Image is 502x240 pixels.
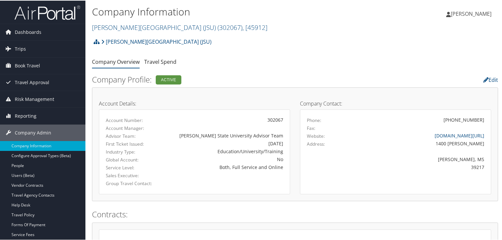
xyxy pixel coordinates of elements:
label: Website: [307,132,325,139]
label: Industry Type: [106,148,158,155]
label: First Ticket Issued: [106,140,158,147]
a: Company Overview [92,58,140,65]
label: Service Level: [106,164,158,170]
label: Account Number: [106,116,158,123]
label: Advisor Team: [106,132,158,139]
label: Sales Executive: [106,172,158,178]
label: Fax: [307,124,315,131]
div: Active [156,75,181,84]
label: Phone: [307,116,321,123]
div: [DATE] [168,139,283,146]
a: [DOMAIN_NAME][URL] [435,132,484,138]
a: [PERSON_NAME] [446,3,498,23]
label: Global Account: [106,156,158,162]
span: Book Travel [15,57,40,73]
h4: Account Details: [99,100,290,106]
h2: Contracts: [92,208,498,219]
span: Company Admin [15,124,51,140]
label: Address: [307,140,325,147]
label: Group Travel Contact: [106,180,158,186]
div: 39217 [354,163,485,170]
span: ( 302067 ) [217,22,242,31]
a: Travel Spend [144,58,176,65]
div: Both, Full Service and Online [168,163,283,170]
span: , [ 45912 ] [242,22,267,31]
a: [PERSON_NAME][GEOGRAPHIC_DATA] (JSU) [101,35,212,48]
div: [PHONE_NUMBER] [444,116,484,123]
div: No [168,155,283,162]
span: Travel Approval [15,74,49,90]
h2: Company Profile: [92,73,359,84]
div: 1400 [PERSON_NAME] [354,139,485,146]
h1: Company Information [92,4,363,18]
div: [PERSON_NAME] State University Advisor Team [168,132,283,138]
label: Account Manager: [106,124,158,131]
img: airportal-logo.png [14,4,80,20]
span: [PERSON_NAME] [451,10,491,17]
a: Edit [483,76,498,83]
span: Reporting [15,107,36,124]
div: [PERSON_NAME], MS [354,155,485,162]
span: Trips [15,40,26,57]
div: Education/University/Training [168,147,283,154]
span: Dashboards [15,23,41,40]
span: Risk Management [15,90,54,107]
div: 302067 [168,116,283,123]
a: [PERSON_NAME][GEOGRAPHIC_DATA] (JSU) [92,22,267,31]
h4: Company Contact: [300,100,491,106]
